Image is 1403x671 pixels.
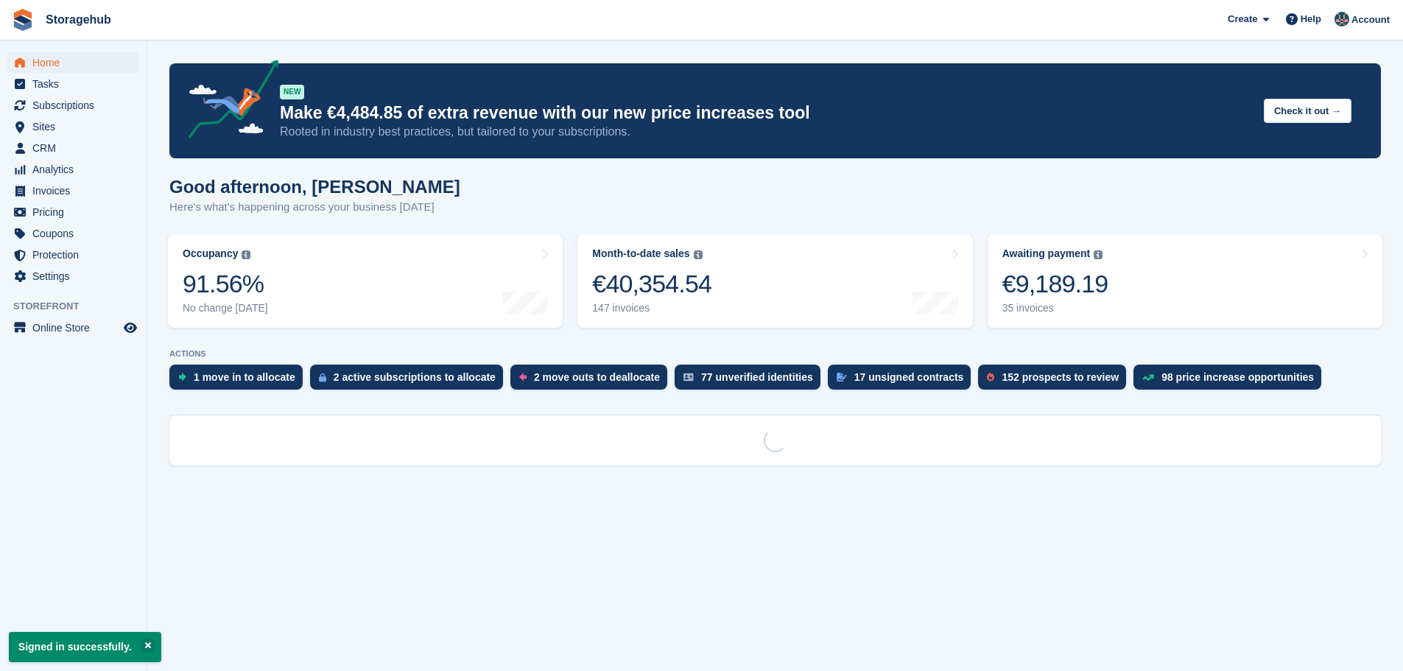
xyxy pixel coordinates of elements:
[168,234,563,328] a: Occupancy 91.56% No change [DATE]
[7,180,139,201] a: menu
[987,373,994,382] img: prospect-51fa495bee0391a8d652442698ab0144808aea92771e9ea1ae160a38d050c398.svg
[1002,247,1091,260] div: Awaiting payment
[519,373,527,382] img: move_outs_to_deallocate_icon-f764333ba52eb49d3ac5e1228854f67142a1ed5810a6f6cc68b1a99e826820c5.svg
[1351,13,1390,27] span: Account
[183,302,268,315] div: No change [DATE]
[169,349,1381,359] p: ACTIONS
[7,317,139,338] a: menu
[7,138,139,158] a: menu
[1002,302,1108,315] div: 35 invoices
[194,371,295,383] div: 1 move in to allocate
[183,269,268,299] div: 91.56%
[32,180,121,201] span: Invoices
[32,52,121,73] span: Home
[7,245,139,265] a: menu
[592,247,689,260] div: Month-to-date sales
[675,365,828,397] a: 77 unverified identities
[7,266,139,287] a: menu
[534,371,660,383] div: 2 move outs to deallocate
[183,247,238,260] div: Occupancy
[1264,99,1351,123] button: Check it out →
[577,234,972,328] a: Month-to-date sales €40,354.54 147 invoices
[1142,374,1154,381] img: price_increase_opportunities-93ffe204e8149a01c8c9dc8f82e8f89637d9d84a8eef4429ea346261dce0b2c0.svg
[592,302,711,315] div: 147 invoices
[1002,269,1108,299] div: €9,189.19
[319,373,326,382] img: active_subscription_to_allocate_icon-d502201f5373d7db506a760aba3b589e785aa758c864c3986d89f69b8ff3...
[1335,12,1349,27] img: Anirudh Muralidharan
[13,299,147,314] span: Storefront
[310,365,510,397] a: 2 active subscriptions to allocate
[32,159,121,180] span: Analytics
[510,365,675,397] a: 2 move outs to deallocate
[978,365,1133,397] a: 152 prospects to review
[1094,250,1103,259] img: icon-info-grey-7440780725fd019a000dd9b08b2336e03edf1995a4989e88bcd33f0948082b44.svg
[828,365,979,397] a: 17 unsigned contracts
[32,266,121,287] span: Settings
[9,632,161,662] p: Signed in successfully.
[7,52,139,73] a: menu
[1002,371,1119,383] div: 152 prospects to review
[683,373,694,382] img: verify_identity-adf6edd0f0f0b5bbfe63781bf79b02c33cf7c696d77639b501bdc392416b5a36.svg
[280,124,1252,140] p: Rooted in industry best practices, but tailored to your subscriptions.
[592,269,711,299] div: €40,354.54
[7,74,139,94] a: menu
[32,116,121,137] span: Sites
[701,371,813,383] div: 77 unverified identities
[12,9,34,31] img: stora-icon-8386f47178a22dfd0bd8f6a31ec36ba5ce8667c1dd55bd0f319d3a0aa187defe.svg
[40,7,117,32] a: Storagehub
[1228,12,1257,27] span: Create
[169,365,310,397] a: 1 move in to allocate
[7,223,139,244] a: menu
[32,317,121,338] span: Online Store
[169,177,460,197] h1: Good afternoon, [PERSON_NAME]
[169,199,460,216] p: Here's what's happening across your business [DATE]
[694,250,703,259] img: icon-info-grey-7440780725fd019a000dd9b08b2336e03edf1995a4989e88bcd33f0948082b44.svg
[32,138,121,158] span: CRM
[854,371,964,383] div: 17 unsigned contracts
[7,116,139,137] a: menu
[7,95,139,116] a: menu
[334,371,496,383] div: 2 active subscriptions to allocate
[176,60,279,144] img: price-adjustments-announcement-icon-8257ccfd72463d97f412b2fc003d46551f7dbcb40ab6d574587a9cd5c0d94...
[837,373,847,382] img: contract_signature_icon-13c848040528278c33f63329250d36e43548de30e8caae1d1a13099fd9432cc5.svg
[32,74,121,94] span: Tasks
[32,95,121,116] span: Subscriptions
[1301,12,1321,27] span: Help
[32,223,121,244] span: Coupons
[1133,365,1329,397] a: 98 price increase opportunities
[280,85,304,99] div: NEW
[988,234,1382,328] a: Awaiting payment €9,189.19 35 invoices
[1161,371,1314,383] div: 98 price increase opportunities
[242,250,250,259] img: icon-info-grey-7440780725fd019a000dd9b08b2336e03edf1995a4989e88bcd33f0948082b44.svg
[32,245,121,265] span: Protection
[32,202,121,222] span: Pricing
[122,319,139,337] a: Preview store
[7,159,139,180] a: menu
[280,102,1252,124] p: Make €4,484.85 of extra revenue with our new price increases tool
[178,373,186,382] img: move_ins_to_allocate_icon-fdf77a2bb77ea45bf5b3d319d69a93e2d87916cf1d5bf7949dd705db3b84f3ca.svg
[7,202,139,222] a: menu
